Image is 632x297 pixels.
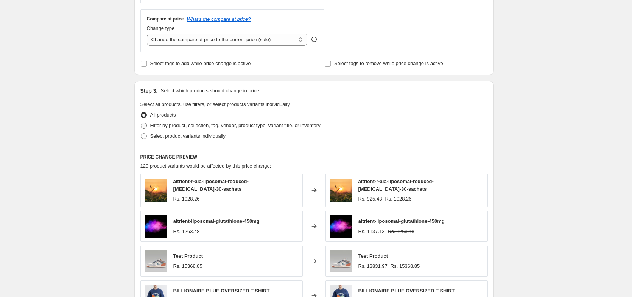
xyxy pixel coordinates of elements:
[150,123,321,128] span: Filter by product, collection, tag, vendor, product type, variant title, or inventory
[160,87,259,95] p: Select which products should change in price
[385,195,411,203] strike: Rs. 1028.26
[173,263,202,270] div: Rs. 15368.85
[330,179,352,202] img: istockphoto-1550071750-612x612_80x.jpg
[147,25,175,31] span: Change type
[358,288,455,294] span: BILLIONAIRE BLUE OVERSIZED T-SHIRT
[358,179,434,192] span: altrient-r-ala-liposomal-reduced-[MEDICAL_DATA]-30-sachets
[173,288,270,294] span: BILLIONAIRE BLUE OVERSIZED T-SHIRT
[147,16,184,22] h3: Compare at price
[330,215,352,238] img: download_80x.jpg
[145,215,167,238] img: download_80x.jpg
[330,250,352,272] img: p-7_ca1ccd11-f07e-4b7a-95d7-11d11d065f80_80x.jpg
[358,263,388,270] div: Rs. 13831.97
[150,61,251,66] span: Select tags to add while price change is active
[173,179,249,192] span: altrient-r-ala-liposomal-reduced-[MEDICAL_DATA]-30-sachets
[310,36,318,43] div: help
[391,263,420,270] strike: Rs. 15368.85
[150,133,226,139] span: Select product variants individually
[388,228,414,235] strike: Rs. 1263.48
[145,179,167,202] img: istockphoto-1550071750-612x612_80x.jpg
[187,16,251,22] button: What's the compare at price?
[150,112,176,118] span: All products
[140,87,158,95] h2: Step 3.
[173,218,260,224] span: altrient-liposomal-glutathione-450mg
[140,163,271,169] span: 129 product variants would be affected by this price change:
[358,218,445,224] span: altrient-liposomal-glutathione-450mg
[173,253,203,259] span: Test Product
[358,253,388,259] span: Test Product
[173,228,200,235] div: Rs. 1263.48
[358,195,382,203] div: Rs. 925.43
[140,154,488,160] h6: PRICE CHANGE PREVIEW
[334,61,443,66] span: Select tags to remove while price change is active
[173,195,200,203] div: Rs. 1028.26
[140,101,290,107] span: Select all products, use filters, or select products variants individually
[145,250,167,272] img: p-7_ca1ccd11-f07e-4b7a-95d7-11d11d065f80_80x.jpg
[358,228,385,235] div: Rs. 1137.13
